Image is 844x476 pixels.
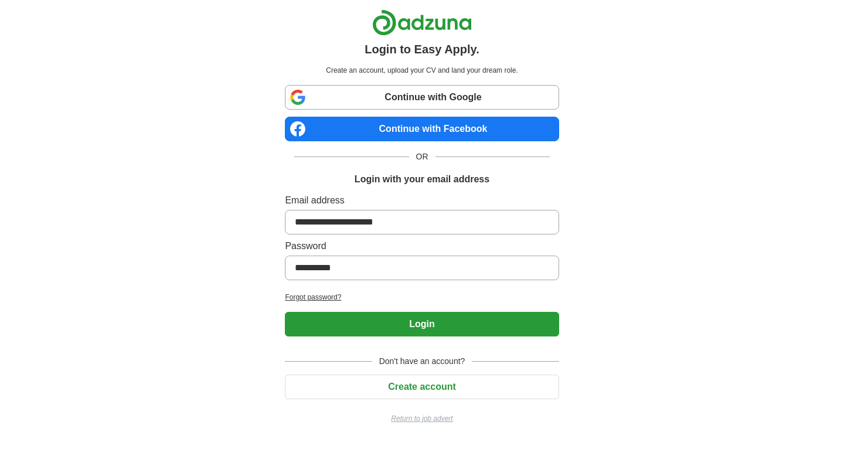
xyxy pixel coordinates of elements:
a: Return to job advert [285,413,559,424]
span: OR [409,151,435,163]
label: Password [285,239,559,253]
a: Forgot password? [285,292,559,302]
h1: Login to Easy Apply. [365,40,479,58]
img: Adzuna logo [372,9,472,36]
a: Create account [285,382,559,392]
label: Email address [285,193,559,208]
a: Continue with Google [285,85,559,110]
button: Create account [285,375,559,399]
p: Create an account, upload your CV and land your dream role. [287,65,556,76]
button: Login [285,312,559,336]
span: Don't have an account? [372,355,472,368]
h1: Login with your email address [355,172,489,186]
a: Continue with Facebook [285,117,559,141]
